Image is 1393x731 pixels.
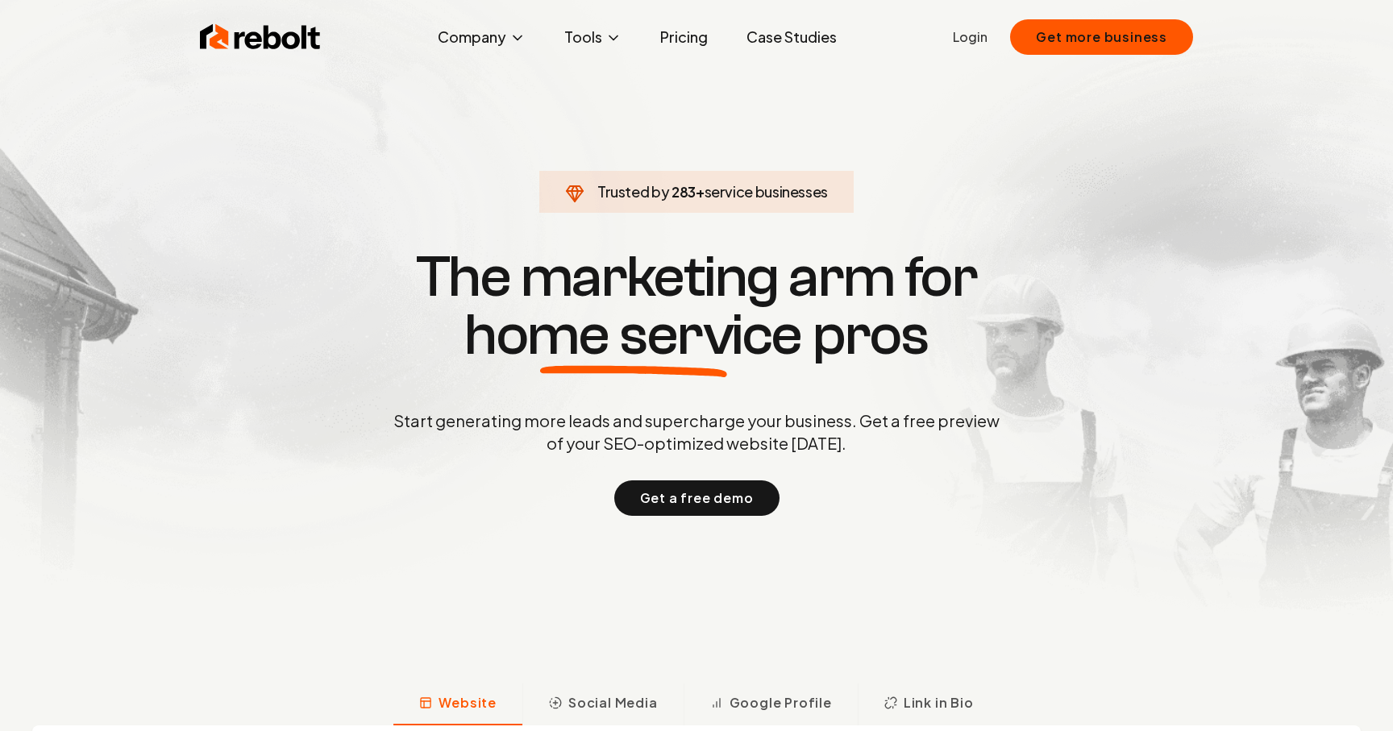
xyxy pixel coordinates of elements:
[705,182,829,201] span: service businesses
[439,693,497,712] span: Website
[953,27,988,47] a: Login
[904,693,974,712] span: Link in Bio
[393,683,522,725] button: Website
[614,480,780,516] button: Get a free demo
[684,683,858,725] button: Google Profile
[425,21,538,53] button: Company
[734,21,850,53] a: Case Studies
[551,21,634,53] button: Tools
[390,409,1003,455] p: Start generating more leads and supercharge your business. Get a free preview of your SEO-optimiz...
[200,21,321,53] img: Rebolt Logo
[1010,19,1193,55] button: Get more business
[696,182,705,201] span: +
[672,181,696,203] span: 283
[310,248,1083,364] h1: The marketing arm for pros
[522,683,684,725] button: Social Media
[730,693,832,712] span: Google Profile
[647,21,721,53] a: Pricing
[597,182,669,201] span: Trusted by
[464,306,802,364] span: home service
[858,683,1000,725] button: Link in Bio
[568,693,658,712] span: Social Media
